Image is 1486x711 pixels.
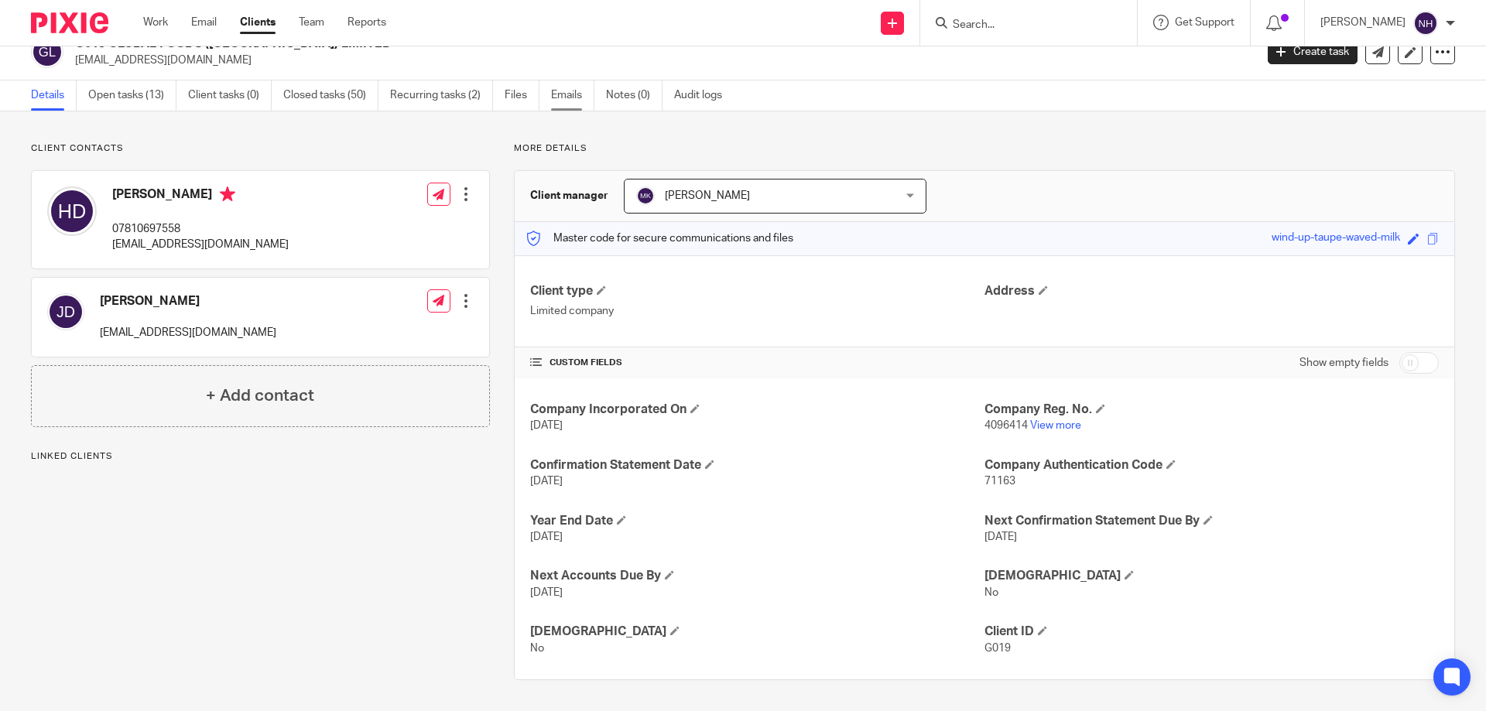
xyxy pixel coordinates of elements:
[188,80,272,111] a: Client tasks (0)
[75,53,1245,68] p: [EMAIL_ADDRESS][DOMAIN_NAME]
[530,457,984,473] h4: Confirmation Statement Date
[112,186,289,206] h4: [PERSON_NAME]
[530,513,984,529] h4: Year End Date
[514,142,1455,155] p: More details
[636,186,655,205] img: svg%3E
[283,80,378,111] a: Closed tasks (50)
[984,402,1439,418] h4: Company Reg. No.
[526,231,793,246] p: Master code for secure communications and files
[31,142,490,155] p: Client contacts
[47,186,97,236] img: svg%3E
[530,643,544,654] span: No
[31,12,108,33] img: Pixie
[530,357,984,369] h4: CUSTOM FIELDS
[674,80,734,111] a: Audit logs
[551,80,594,111] a: Emails
[240,15,276,30] a: Clients
[1272,230,1400,248] div: wind-up-taupe-waved-milk
[530,188,608,203] h3: Client manager
[88,80,176,111] a: Open tasks (13)
[984,624,1439,640] h4: Client ID
[1413,11,1438,36] img: svg%3E
[951,19,1091,32] input: Search
[100,293,276,309] h4: [PERSON_NAME]
[31,450,490,463] p: Linked clients
[1175,17,1234,28] span: Get Support
[984,457,1439,473] h4: Company Authentication Code
[530,624,984,640] h4: [DEMOGRAPHIC_DATA]
[1320,15,1406,30] p: [PERSON_NAME]
[47,293,84,330] img: svg%3E
[530,587,563,598] span: [DATE]
[530,420,563,431] span: [DATE]
[606,80,663,111] a: Notes (0)
[530,303,984,319] p: Limited company
[220,186,235,202] i: Primary
[530,402,984,418] h4: Company Incorporated On
[1299,355,1388,371] label: Show empty fields
[299,15,324,30] a: Team
[984,643,1011,654] span: G019
[112,237,289,252] p: [EMAIL_ADDRESS][DOMAIN_NAME]
[984,283,1439,299] h4: Address
[1268,39,1358,64] a: Create task
[984,587,998,598] span: No
[100,325,276,340] p: [EMAIL_ADDRESS][DOMAIN_NAME]
[1030,420,1081,431] a: View more
[390,80,493,111] a: Recurring tasks (2)
[530,532,563,542] span: [DATE]
[984,532,1017,542] span: [DATE]
[984,568,1439,584] h4: [DEMOGRAPHIC_DATA]
[191,15,217,30] a: Email
[530,476,563,487] span: [DATE]
[530,568,984,584] h4: Next Accounts Due By
[206,384,314,408] h4: + Add contact
[530,283,984,299] h4: Client type
[984,420,1028,431] span: 4096414
[143,15,168,30] a: Work
[984,513,1439,529] h4: Next Confirmation Statement Due By
[984,476,1015,487] span: 71163
[31,80,77,111] a: Details
[348,15,386,30] a: Reports
[505,80,539,111] a: Files
[112,221,289,237] p: 07810697558
[665,190,750,201] span: [PERSON_NAME]
[31,36,63,68] img: svg%3E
